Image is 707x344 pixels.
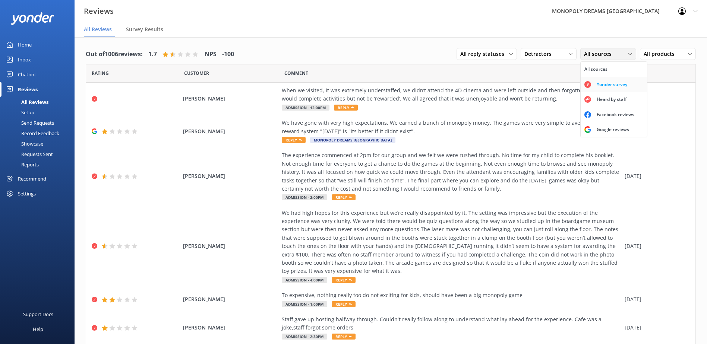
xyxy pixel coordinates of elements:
div: Facebook reviews [591,111,640,118]
div: Help [33,322,43,337]
div: Send Requests [4,118,54,128]
div: Yonder survey [591,81,633,88]
span: Admission - 4:00pm [282,277,327,283]
a: All Reviews [4,97,75,107]
div: [DATE] [625,95,686,103]
span: Reply [332,277,356,283]
span: Reply [332,194,356,200]
img: yonder-white-logo.png [11,12,54,25]
span: Reply [282,137,306,143]
span: Question [284,70,308,77]
span: [PERSON_NAME] [183,242,278,250]
div: To expensive, nothing really too do not exciting for kids, should have been a big monopoly game [282,291,621,299]
div: Reviews [18,82,38,97]
div: We have gone with very high expectations. We earned a bunch of monopoly money. The games were ver... [282,119,621,136]
span: [PERSON_NAME] [183,295,278,303]
div: Recommend [18,171,46,186]
div: Inbox [18,52,31,67]
div: Record Feedback [4,128,59,138]
span: Admission - 2:30pm [282,334,327,340]
div: Setup [4,107,34,118]
span: All Reviews [84,26,112,33]
div: We had high hopes for this experience but we’re really disappointed by it. The setting was impres... [282,209,621,275]
span: [PERSON_NAME] [183,95,278,103]
div: Heard by staff [591,96,632,103]
div: Google reviews [591,126,635,133]
div: The experience commenced at 2pm for our group and we felt we were rushed through. No time for my ... [282,151,621,193]
div: All Reviews [4,97,48,107]
span: Reply [334,105,358,111]
div: Showcase [4,138,43,149]
div: [DATE] [625,324,686,332]
h4: -100 [222,50,234,59]
h4: 1.7 [148,50,157,59]
h3: Reviews [84,5,114,17]
span: [PERSON_NAME] [183,324,278,332]
h4: NPS [205,50,217,59]
a: Requests Sent [4,149,75,159]
span: Reply [332,301,356,307]
span: All sources [584,50,616,58]
div: [DATE] [625,295,686,303]
a: Reports [4,159,75,170]
h4: Out of 1006 reviews: [86,50,143,59]
span: Detractors [524,50,556,58]
div: Chatbot [18,67,36,82]
a: Record Feedback [4,128,75,138]
span: Date [184,70,209,77]
span: Survey Results [126,26,163,33]
span: [PERSON_NAME] [183,172,278,180]
span: All reply statuses [460,50,509,58]
div: Settings [18,186,36,201]
span: Date [92,70,109,77]
div: [DATE] [625,172,686,180]
span: MONOPOLY DREAMS [GEOGRAPHIC_DATA] [310,137,395,143]
span: Admission - 12:00pm [282,105,329,111]
div: All sources [584,66,607,73]
div: When we visited, it was extremely understaffed, we didn’t attend the 4D cinema and were left outs... [282,86,621,103]
span: Reply [332,334,356,340]
a: Setup [4,107,75,118]
div: Reports [4,159,39,170]
div: Requests Sent [4,149,53,159]
a: Send Requests [4,118,75,128]
div: Staff gave up hosting halfway through. Couldn't really follow along to understand what lay ahead ... [282,315,621,332]
span: Admission - 1:00pm [282,301,327,307]
div: Home [18,37,32,52]
span: All products [644,50,679,58]
span: Admission - 2:00pm [282,194,327,200]
div: [DATE] [625,242,686,250]
div: [DATE] [625,127,686,136]
div: Support Docs [23,307,53,322]
a: Showcase [4,138,75,149]
span: [PERSON_NAME] [183,127,278,136]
